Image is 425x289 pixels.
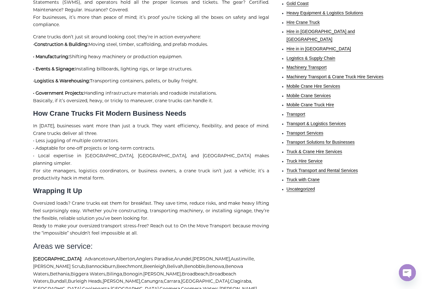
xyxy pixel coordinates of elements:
strong: How Crane Trucks Fit Modern Business Needs [33,109,186,117]
a: Truck & Crane Hire Services [286,149,342,154]
a: Gold Coast [286,1,309,6]
a: Transport [286,112,305,117]
a: [PERSON_NAME] [143,271,181,277]
a: Hire in [GEOGRAPHIC_DATA] and [GEOGRAPHIC_DATA] [286,29,355,42]
a: Uncategorized [286,186,315,192]
a: Bannockburn [86,264,116,269]
a: Broadbeach [182,271,208,277]
a: Logistics & Supply Chain [286,56,335,61]
strong: Wrapping It Up [33,187,82,195]
strong: • Government Projects: [33,90,84,96]
a: Truck with Crane [286,177,320,182]
a: Beechmont [116,264,143,269]
a: Heavy Equipment & Logistics Solutions [286,10,363,15]
a: Austinville [231,256,254,262]
a: Biggera Waters [71,271,105,277]
a: Beenleigh [144,264,166,269]
a: Bonogin [123,271,142,277]
p: Shifting heavy machinery or production equipmen. [33,53,269,61]
a: Benobble [184,264,205,269]
h2: Areas we service: [33,242,269,251]
a: Transport Solutions for Businesses [286,140,355,145]
a: [GEOGRAPHIC_DATA] [181,278,229,284]
a: Alberton [116,256,135,262]
a: Mobile Crane Truck Hire [286,102,334,107]
a: Benowa [206,264,224,269]
a: Anglers Paradise [136,256,173,262]
a: Canungra [141,278,163,284]
a: Transport Services [286,131,323,136]
strong: • Events & Signage: [33,66,75,72]
strong: Logistics & Warehousing: [34,78,90,84]
p: Handling infrastructure materials and roadside installations. Basically, if it’s oversized, heavy... [33,90,269,105]
strong: Construction & Building: [34,42,88,47]
a: Clagiraba, [230,278,252,284]
a: Truck Transport and Rental Services [286,168,358,173]
p: • Transporting containers, pallets, or bulky freight. [33,77,269,85]
a: Benowa Waters [33,264,244,277]
a: [PERSON_NAME], [192,256,231,262]
a: Carrara [164,278,180,284]
a: Hire in in [GEOGRAPHIC_DATA] [286,46,351,51]
strong: [GEOGRAPHIC_DATA]: [33,256,82,262]
a: Mobile Crane Hire Services [286,84,340,89]
p: Installing billboards, lighting rigs, or large structures. [33,65,269,73]
a: Transport & Logistics Services [286,121,346,126]
a: Burleigh Heads [68,278,102,284]
a: Machinery Transport & Crane Truck Hire Services [286,74,383,79]
a: Bethania [50,271,70,277]
a: Machinery Transport [286,65,327,70]
a: Bundall [50,278,67,284]
a: Belivah [167,264,183,269]
a: Advancetown [85,256,115,262]
strong: • Manufacturing: [33,54,69,59]
a: Truck Hire Service [286,158,323,164]
p: In [DATE], businesses want more than just a truck. They want efficiency, flexibility, and peace o... [33,122,269,182]
p: Oversized loads? Crane trucks eat them for breakfast. They save time, reduce risks, and make heav... [33,200,269,237]
a: [PERSON_NAME] Scrub [33,264,85,269]
a: Hire Crane Truck [286,20,320,25]
a: Mobile Crane Services [286,93,331,98]
p: Crane trucks don’t just sit around looking cool; they’re in action everywhere: • Moving steel, ti... [33,33,269,48]
a: Arundel [174,256,191,262]
a: Bilinga [106,271,122,277]
a: [PERSON_NAME] [103,278,140,284]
